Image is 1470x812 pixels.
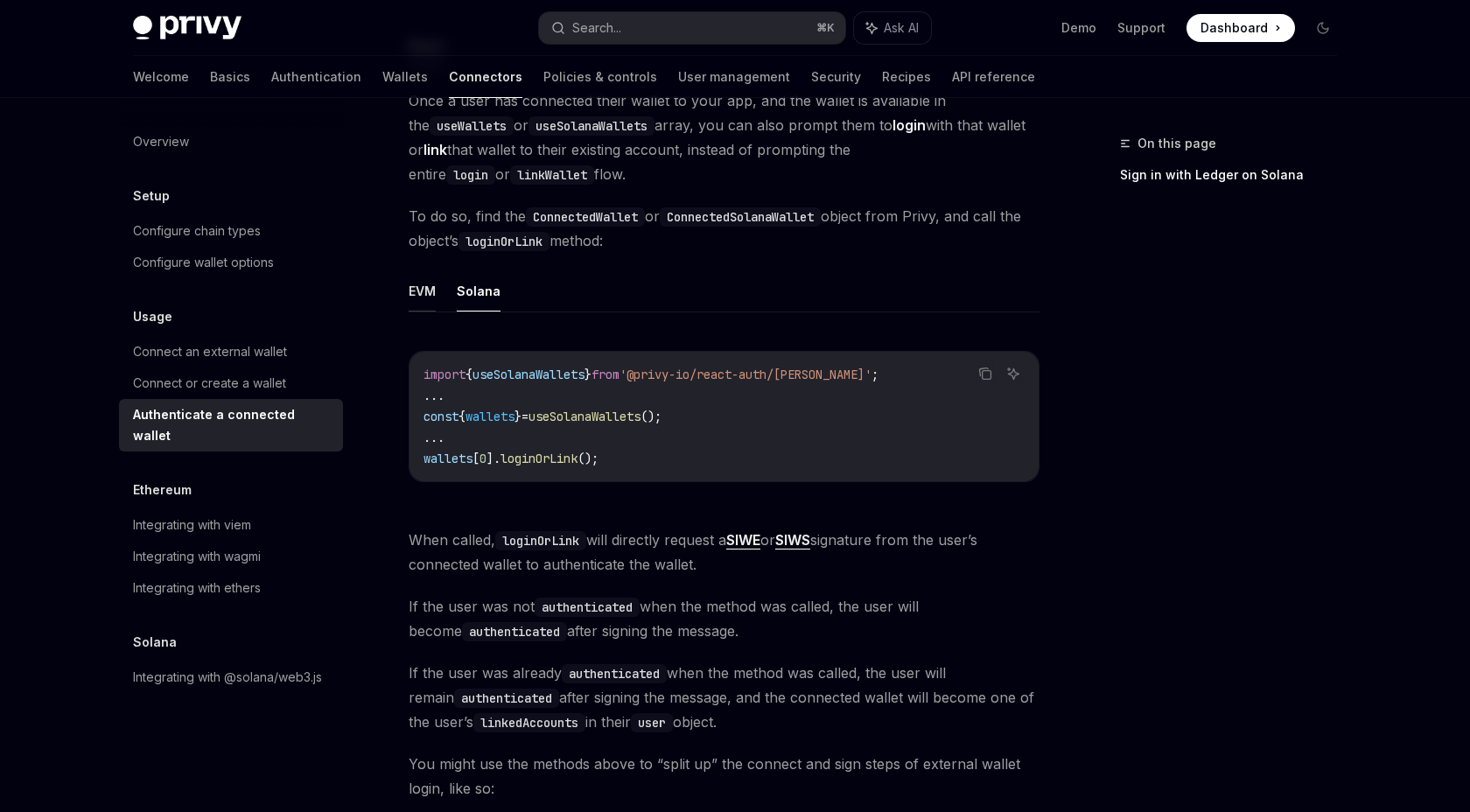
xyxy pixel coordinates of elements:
[619,367,871,382] span: '@privy-io/react-auth/[PERSON_NAME]'
[133,16,241,40] img: dark logo
[660,207,821,227] code: ConnectedSolanaWallet
[423,388,444,403] span: ...
[775,531,810,549] a: SIWS
[409,204,1039,253] span: To do so, find the or object from Privy, and call the object’s method:
[465,367,472,382] span: {
[1120,161,1351,189] a: Sign in with Ledger on Solana
[133,341,287,362] div: Connect an external wallet
[640,409,661,424] span: ();
[465,409,514,424] span: wallets
[479,451,486,466] span: 0
[119,541,343,572] a: Integrating with wagmi
[486,451,500,466] span: ].
[952,56,1035,98] a: API reference
[409,594,1039,643] span: If the user was not when the method was called, the user will become after signing the message.
[409,528,1039,577] span: When called, will directly request a or signature from the user’s connected wallet to authenticat...
[1002,362,1025,385] button: Ask AI
[974,362,997,385] button: Copy the contents from the code block
[409,270,436,311] button: EVM
[119,367,343,399] a: Connect or create a wallet
[1137,133,1216,154] span: On this page
[133,667,322,688] div: Integrating with @solana/web3.js
[133,514,251,535] div: Integrating with viem
[457,270,500,311] button: Solana
[473,713,585,732] code: linkedAccounts
[884,19,919,37] span: Ask AI
[882,56,931,98] a: Recipes
[500,451,577,466] span: loginOrLink
[495,531,586,550] code: loginOrLink
[535,598,640,617] code: authenticated
[119,336,343,367] a: Connect an external wallet
[726,531,760,549] a: SIWE
[133,56,189,98] a: Welcome
[119,215,343,247] a: Configure chain types
[816,21,835,35] span: ⌘ K
[528,116,654,136] code: useSolanaWallets
[133,546,261,567] div: Integrating with wagmi
[510,165,594,185] code: linkWallet
[133,479,192,500] h5: Ethereum
[528,409,640,424] span: useSolanaWallets
[678,56,790,98] a: User management
[562,664,667,683] code: authenticated
[454,689,559,708] code: authenticated
[577,451,598,466] span: ();
[871,367,878,382] span: ;
[458,232,549,251] code: loginOrLink
[133,220,261,241] div: Configure chain types
[631,713,673,732] code: user
[119,399,343,451] a: Authenticate a connected wallet
[271,56,361,98] a: Authentication
[119,661,343,693] a: Integrating with @solana/web3.js
[119,572,343,604] a: Integrating with ethers
[133,185,170,206] h5: Setup
[119,126,343,157] a: Overview
[539,12,845,44] button: Search...⌘K
[543,56,657,98] a: Policies & controls
[854,12,931,44] button: Ask AI
[1117,19,1165,37] a: Support
[572,17,621,38] div: Search...
[119,247,343,278] a: Configure wallet options
[133,131,189,152] div: Overview
[423,430,444,445] span: ...
[514,409,521,424] span: }
[521,409,528,424] span: =
[1309,14,1337,42] button: Toggle dark mode
[526,207,645,227] code: ConnectedWallet
[446,165,495,185] code: login
[119,509,343,541] a: Integrating with viem
[133,577,261,598] div: Integrating with ethers
[591,367,619,382] span: from
[133,252,274,273] div: Configure wallet options
[423,141,447,158] strong: link
[462,622,567,641] code: authenticated
[472,367,584,382] span: useSolanaWallets
[423,367,465,382] span: import
[409,752,1039,801] span: You might use the methods above to “split up” the connect and sign steps of external wallet login...
[133,373,286,394] div: Connect or create a wallet
[382,56,428,98] a: Wallets
[1061,19,1096,37] a: Demo
[409,661,1039,734] span: If the user was already when the method was called, the user will remain after signing the messag...
[210,56,250,98] a: Basics
[458,409,465,424] span: {
[133,632,177,653] h5: Solana
[430,116,514,136] code: useWallets
[423,409,458,424] span: const
[133,306,172,327] h5: Usage
[423,451,472,466] span: wallets
[892,116,926,134] strong: login
[133,404,332,446] div: Authenticate a connected wallet
[811,56,861,98] a: Security
[1200,19,1268,37] span: Dashboard
[472,451,479,466] span: [
[409,88,1039,186] span: Once a user has connected their wallet to your app, and the wallet is available in the or array, ...
[449,56,522,98] a: Connectors
[584,367,591,382] span: }
[1186,14,1295,42] a: Dashboard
